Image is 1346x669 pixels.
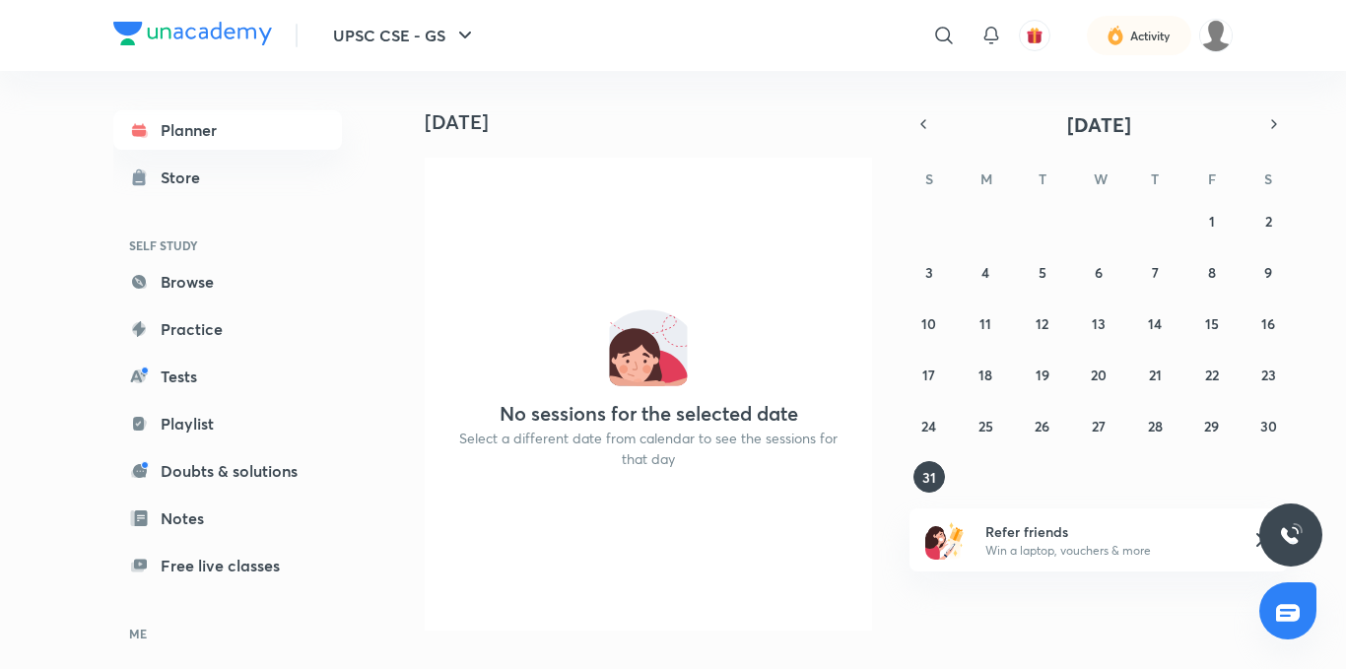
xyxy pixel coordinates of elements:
[113,404,342,443] a: Playlist
[1196,410,1228,441] button: August 29, 2025
[1039,169,1046,188] abbr: Tuesday
[113,158,342,197] a: Store
[1196,256,1228,288] button: August 8, 2025
[1208,263,1216,282] abbr: August 8, 2025
[985,542,1228,560] p: Win a laptop, vouchers & more
[925,520,965,560] img: referral
[1196,359,1228,390] button: August 22, 2025
[979,314,991,333] abbr: August 11, 2025
[1036,366,1049,384] abbr: August 19, 2025
[1265,212,1272,231] abbr: August 2, 2025
[1209,212,1215,231] abbr: August 1, 2025
[113,110,342,150] a: Planner
[1067,111,1131,138] span: [DATE]
[1092,417,1106,435] abbr: August 27, 2025
[113,309,342,349] a: Practice
[1196,307,1228,339] button: August 15, 2025
[500,402,798,426] h4: No sessions for the selected date
[913,410,945,441] button: August 24, 2025
[1092,314,1106,333] abbr: August 13, 2025
[1094,169,1108,188] abbr: Wednesday
[913,307,945,339] button: August 10, 2025
[113,22,272,50] a: Company Logo
[978,417,993,435] abbr: August 25, 2025
[1264,169,1272,188] abbr: Saturday
[1151,169,1159,188] abbr: Thursday
[609,307,688,386] img: No events
[1252,410,1284,441] button: August 30, 2025
[1095,263,1103,282] abbr: August 6, 2025
[1148,314,1162,333] abbr: August 14, 2025
[1035,417,1049,435] abbr: August 26, 2025
[1139,359,1171,390] button: August 21, 2025
[925,169,933,188] abbr: Sunday
[1261,314,1275,333] abbr: August 16, 2025
[1205,314,1219,333] abbr: August 15, 2025
[1019,20,1050,51] button: avatar
[1083,256,1114,288] button: August 6, 2025
[1083,410,1114,441] button: August 27, 2025
[425,110,888,134] h4: [DATE]
[1252,205,1284,236] button: August 2, 2025
[1152,263,1159,282] abbr: August 7, 2025
[1252,256,1284,288] button: August 9, 2025
[913,256,945,288] button: August 3, 2025
[921,417,936,435] abbr: August 24, 2025
[913,461,945,493] button: August 31, 2025
[1204,417,1219,435] abbr: August 29, 2025
[1199,19,1233,52] img: Saurav Kumar
[1196,205,1228,236] button: August 1, 2025
[1252,307,1284,339] button: August 16, 2025
[161,166,212,189] div: Store
[1083,359,1114,390] button: August 20, 2025
[980,169,992,188] abbr: Monday
[937,110,1260,138] button: [DATE]
[970,256,1001,288] button: August 4, 2025
[1027,256,1058,288] button: August 5, 2025
[1026,27,1043,44] img: avatar
[922,366,935,384] abbr: August 17, 2025
[925,263,933,282] abbr: August 3, 2025
[113,229,342,262] h6: SELF STUDY
[448,428,848,469] p: Select a different date from calendar to see the sessions for that day
[1205,366,1219,384] abbr: August 22, 2025
[1149,366,1162,384] abbr: August 21, 2025
[1139,256,1171,288] button: August 7, 2025
[1279,523,1303,547] img: ttu
[985,521,1228,542] h6: Refer friends
[922,468,936,487] abbr: August 31, 2025
[1091,366,1107,384] abbr: August 20, 2025
[1252,359,1284,390] button: August 23, 2025
[1139,410,1171,441] button: August 28, 2025
[1139,307,1171,339] button: August 14, 2025
[970,307,1001,339] button: August 11, 2025
[113,499,342,538] a: Notes
[1261,366,1276,384] abbr: August 23, 2025
[1036,314,1048,333] abbr: August 12, 2025
[1208,169,1216,188] abbr: Friday
[113,357,342,396] a: Tests
[1039,263,1046,282] abbr: August 5, 2025
[113,22,272,45] img: Company Logo
[321,16,489,55] button: UPSC CSE - GS
[1083,307,1114,339] button: August 13, 2025
[113,546,342,585] a: Free live classes
[1264,263,1272,282] abbr: August 9, 2025
[1027,410,1058,441] button: August 26, 2025
[978,366,992,384] abbr: August 18, 2025
[913,359,945,390] button: August 17, 2025
[113,617,342,650] h6: ME
[113,262,342,301] a: Browse
[970,410,1001,441] button: August 25, 2025
[1107,24,1124,47] img: activity
[1027,359,1058,390] button: August 19, 2025
[921,314,936,333] abbr: August 10, 2025
[113,451,342,491] a: Doubts & solutions
[1148,417,1163,435] abbr: August 28, 2025
[981,263,989,282] abbr: August 4, 2025
[1027,307,1058,339] button: August 12, 2025
[970,359,1001,390] button: August 18, 2025
[1260,417,1277,435] abbr: August 30, 2025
